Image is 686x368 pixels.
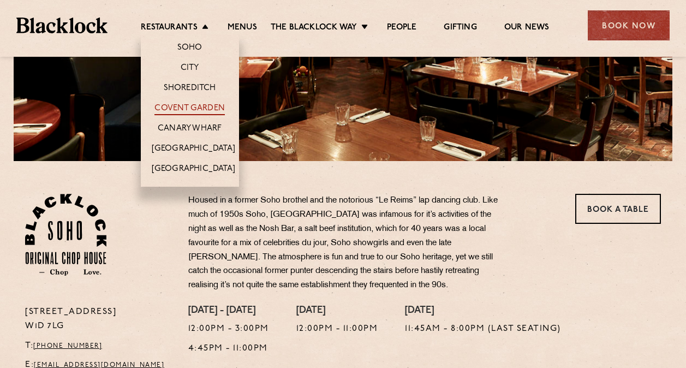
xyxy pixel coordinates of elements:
a: [GEOGRAPHIC_DATA] [152,164,235,176]
a: People [387,22,416,34]
p: 4:45pm - 11:00pm [188,342,269,356]
p: Housed in a former Soho brothel and the notorious “Le Reims” lap dancing club. Like much of 1950s... [188,194,510,293]
p: 11:45am - 8:00pm (Last seating) [405,322,561,336]
a: Canary Wharf [158,123,222,135]
h4: [DATE] - [DATE] [188,305,269,317]
img: Soho-stamp-default.svg [25,194,106,276]
a: [PHONE_NUMBER] [33,343,102,349]
a: Restaurants [141,22,198,34]
a: Gifting [444,22,476,34]
h4: [DATE] [405,305,561,317]
a: Menus [228,22,257,34]
a: The Blacklock Way [271,22,357,34]
a: Covent Garden [154,103,225,115]
p: T: [25,339,172,353]
div: Book Now [588,10,670,40]
a: Shoreditch [164,83,216,95]
a: Book a Table [575,194,661,224]
a: Soho [177,43,202,55]
img: BL_Textured_Logo-footer-cropped.svg [16,17,108,33]
h4: [DATE] [296,305,378,317]
p: [STREET_ADDRESS] W1D 7LG [25,305,172,334]
a: [GEOGRAPHIC_DATA] [152,144,235,156]
a: Our News [504,22,550,34]
a: City [181,63,199,75]
p: 12:00pm - 11:00pm [296,322,378,336]
p: 12:00pm - 3:00pm [188,322,269,336]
